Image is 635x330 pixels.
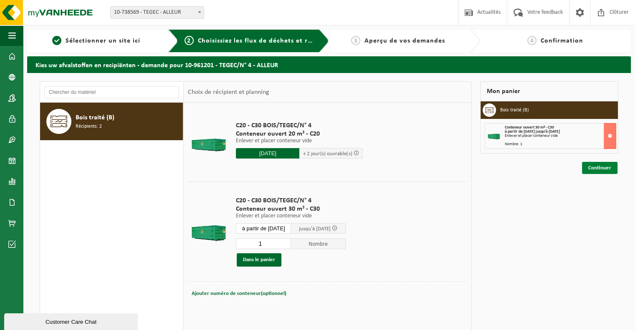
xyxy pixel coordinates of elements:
[541,38,583,44] span: Confirmation
[66,38,140,44] span: Sélectionner un site ici
[505,134,616,138] div: Enlever et placer conteneur vide
[236,148,299,159] input: Sélectionnez date
[236,213,346,219] p: Enlever et placer conteneur vide
[185,36,194,45] span: 2
[111,7,204,18] span: 10-738569 - TEGEC - ALLEUR
[191,288,287,300] button: Ajouter numéro de conteneur(optionnel)
[351,36,360,45] span: 3
[236,196,346,205] span: C20 - C30 BOIS/TEGEC/N° 4
[40,103,183,140] button: Bois traité (B) Récipients: 2
[505,125,554,130] span: Conteneur ouvert 30 m³ - C30
[303,151,352,156] span: + 2 jour(s) ouvrable(s)
[236,223,291,234] input: Sélectionnez date
[505,129,560,134] strong: à partir de [DATE] jusqu'à [DATE]
[236,130,363,138] span: Conteneur ouvert 20 m³ - C20
[480,81,619,101] div: Mon panier
[505,142,616,146] div: Nombre: 1
[184,82,273,103] div: Choix de récipient et planning
[582,162,617,174] a: Continuer
[236,138,363,144] p: Enlever et placer conteneur vide
[192,291,286,296] span: Ajouter numéro de conteneur(optionnel)
[31,36,162,46] a: 1Sélectionner un site ici
[44,86,179,98] input: Chercher du matériel
[4,312,139,330] iframe: chat widget
[76,113,114,123] span: Bois traité (B)
[527,36,536,45] span: 4
[291,238,346,249] span: Nombre
[237,253,281,267] button: Dans le panier
[110,6,204,19] span: 10-738569 - TEGEC - ALLEUR
[236,205,346,213] span: Conteneur ouvert 30 m³ - C30
[52,36,61,45] span: 1
[364,38,445,44] span: Aperçu de vos demandes
[198,38,337,44] span: Choisissiez les flux de déchets et récipients
[500,103,529,117] h3: Bois traité (B)
[27,56,631,73] h2: Kies uw afvalstoffen en recipiënten - demande pour 10-961201 - TEGEC/N° 4 - ALLEUR
[299,226,331,232] span: jusqu'à [DATE]
[236,121,363,130] span: C20 - C30 BOIS/TEGEC/N° 4
[76,123,102,131] span: Récipients: 2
